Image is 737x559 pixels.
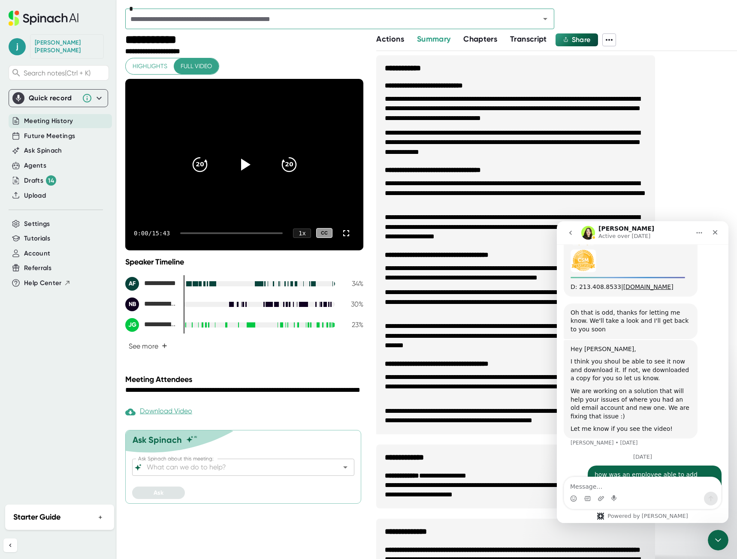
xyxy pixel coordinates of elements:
[24,249,50,258] button: Account
[125,277,177,291] div: Andrew Folek
[125,257,363,267] div: Speaker Timeline
[13,511,60,523] h2: Starter Guide
[133,61,167,72] span: Highlights
[24,263,51,273] button: Referrals
[510,33,547,45] button: Transcript
[125,318,177,332] div: Jenniffer Garcia
[342,300,363,308] div: 30 %
[24,278,71,288] button: Help Center
[24,69,106,77] span: Search notes (Ctrl + K)
[24,116,73,126] button: Meeting History
[342,279,363,288] div: 34 %
[24,175,56,186] button: Drafts 14
[463,34,497,44] span: Chapters
[556,33,598,46] button: Share
[29,94,78,102] div: Quick record
[539,13,551,25] button: Open
[9,38,26,55] span: j
[46,175,56,186] div: 14
[95,511,106,523] button: +
[376,33,404,45] button: Actions
[134,230,170,237] div: 0:00 / 15:43
[24,146,62,156] button: Ask Spinach
[24,175,56,186] div: Drafts
[316,228,332,238] div: CC
[24,131,75,141] button: Future Meetings
[557,221,728,523] iframe: Intercom live chat
[24,191,46,201] button: Upload
[174,58,219,74] button: Full video
[154,489,163,496] span: Ask
[463,33,497,45] button: Chapters
[125,407,192,417] div: Download Video
[24,219,50,229] button: Settings
[133,435,182,445] div: Ask Spinach
[35,39,99,54] div: Jenniffer Garcia
[572,36,591,44] span: Share
[125,318,139,332] div: JG
[293,228,311,238] div: 1 x
[125,375,365,384] div: Meeting Attendees
[339,461,351,473] button: Open
[125,298,177,311] div: Nick Brashear
[145,461,326,473] input: What can we do to help?
[125,277,139,291] div: AF
[342,321,363,329] div: 23 %
[181,61,212,72] span: Full video
[12,90,104,107] div: Quick record
[708,530,728,550] iframe: Intercom live chat
[125,298,139,311] div: NB
[417,33,450,45] button: Summary
[132,487,185,499] button: Ask
[417,34,450,44] span: Summary
[24,278,62,288] span: Help Center
[125,339,171,354] button: See more+
[376,34,404,44] span: Actions
[126,58,174,74] button: Highlights
[24,161,46,171] button: Agents
[24,234,50,243] button: Tutorials
[162,343,167,349] span: +
[510,34,547,44] span: Transcript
